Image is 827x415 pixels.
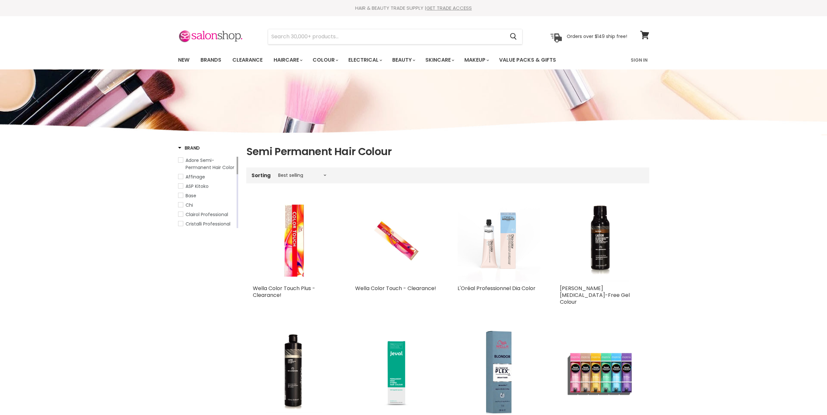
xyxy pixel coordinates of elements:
[355,331,438,413] img: Jeval Colour
[573,199,629,282] img: De Lorenzo Novatone Ammonia-Free Gel Colour
[178,183,235,190] a: ASP Kitoko
[268,29,505,44] input: Search
[369,199,424,282] img: Wella Color Touch - Clearance!
[355,285,436,292] a: Wella Color Touch - Clearance!
[387,53,419,67] a: Beauty
[178,201,235,209] a: Chi
[246,145,649,158] h1: Semi Permanent Hair Colour
[458,285,536,292] a: L'Oréal Professionnel Dia Color
[227,53,267,67] a: Clearance
[627,53,652,67] a: Sign In
[560,199,643,282] a: De Lorenzo Novatone Ammonia-Free Gel Colour
[355,199,438,282] a: Wella Color Touch - Clearance!
[269,53,306,67] a: Haircare
[186,192,196,199] span: Base
[186,202,193,208] span: Chi
[186,174,205,180] span: Affinage
[253,285,315,299] a: Wella Color Touch Plus - Clearance!
[178,157,235,171] a: Adore Semi-Permanent Hair Color
[178,211,235,218] a: Clairol Professional
[173,53,194,67] a: New
[268,29,523,44] form: Product
[308,53,342,67] a: Colour
[458,199,540,282] img: L'Oréal Professionnel Dia Color
[486,331,511,413] img: Wella BlondorPlex Cream Toner
[458,331,540,413] a: Wella BlondorPlex Cream Toner
[178,220,235,227] a: Cristalli Professional
[186,183,209,189] span: ASP Kitoko
[178,192,235,199] a: Base
[186,221,230,227] span: Cristalli Professional
[252,173,271,178] label: Sorting
[560,285,630,306] a: [PERSON_NAME] [MEDICAL_DATA]-Free Gel Colour
[186,157,234,171] span: Adore Semi-Permanent Hair Color
[253,331,336,413] a: De Lorenzo Novatone Ammonia-Free Gel Colour - Clear
[420,53,458,67] a: Skincare
[505,29,522,44] button: Search
[173,51,594,69] ul: Main menu
[343,53,386,67] a: Electrical
[178,145,200,151] h3: Brand
[266,331,322,413] img: De Lorenzo Novatone Ammonia-Free Gel Colour - Clear
[196,53,226,67] a: Brands
[253,199,336,282] img: Wella Color Touch Plus - Clearance!
[567,33,627,39] p: Orders over $149 ship free!
[560,331,643,413] img: Matrix Tonal Control Pre-Bonded Acidic Gel-Cream Toners
[170,51,657,69] nav: Main
[494,53,561,67] a: Value Packs & Gifts
[170,5,657,11] div: HAIR & BEAUTY TRADE SUPPLY |
[459,53,493,67] a: Makeup
[178,173,235,180] a: Affinage
[186,211,228,218] span: Clairol Professional
[426,5,472,11] a: GET TRADE ACCESS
